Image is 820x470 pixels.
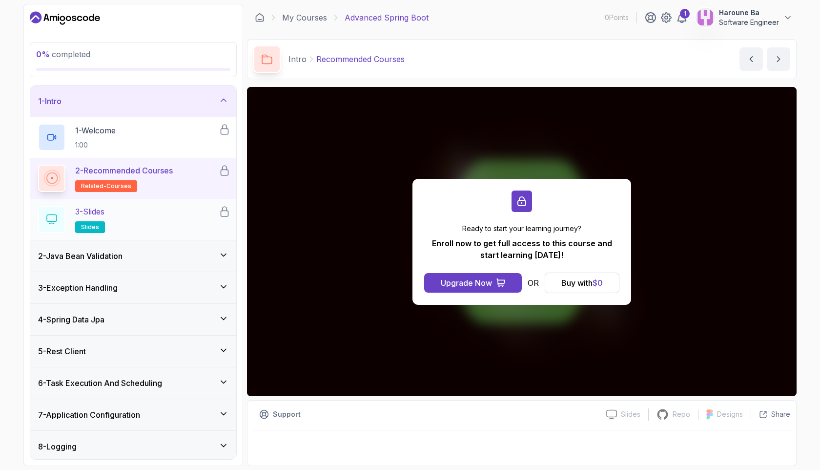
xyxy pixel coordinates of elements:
button: 5-Rest Client [30,336,236,367]
div: Buy with [561,277,603,289]
img: user profile image [696,8,715,27]
a: Dashboard [30,10,100,26]
h3: 2 - Java Bean Validation [38,250,123,262]
button: 1-Welcome1:00 [38,124,228,151]
p: Share [771,409,790,419]
p: Slides [621,409,640,419]
span: 0 % [36,49,50,59]
p: 2 - Recommended Courses [75,165,173,176]
button: 8-Logging [30,431,236,462]
h3: 5 - Rest Client [38,345,86,357]
p: Haroune Ba [719,8,779,18]
button: user profile imageHaroune BaSoftware Engineer [696,8,793,27]
button: 3-Exception Handling [30,272,236,303]
div: Upgrade Now [441,277,492,289]
p: Software Engineer [719,18,779,27]
p: Ready to start your learning journey? [424,224,619,234]
h3: 1 - Intro [38,95,61,107]
a: My Courses [282,12,327,23]
button: Support button [253,406,307,422]
span: related-courses [81,182,131,190]
h3: 7 - Application Configuration [38,409,140,421]
p: Recommended Courses [316,53,405,65]
p: 1:00 [75,140,116,150]
p: Support [273,409,301,419]
h3: 6 - Task Execution And Scheduling [38,377,162,389]
p: Designs [717,409,743,419]
button: Share [751,409,790,419]
a: Dashboard [255,13,265,22]
p: Intro [288,53,307,65]
button: next content [767,47,790,71]
a: 1 [676,12,688,23]
p: OR [528,277,539,289]
button: 2-Recommended Coursesrelated-courses [38,165,228,192]
button: 1-Intro [30,85,236,117]
button: 3-Slidesslides [38,206,228,233]
button: Buy with$0 [545,273,619,293]
h3: 4 - Spring Data Jpa [38,314,104,325]
button: 4-Spring Data Jpa [30,304,236,335]
span: completed [36,49,90,59]
p: 3 - Slides [75,206,104,217]
button: Upgrade Now [424,273,522,293]
span: slides [81,223,99,231]
button: 2-Java Bean Validation [30,240,236,272]
button: 7-Application Configuration [30,399,236,430]
p: Advanced Spring Boot [345,12,429,23]
p: 1 - Welcome [75,125,116,136]
p: 0 Points [605,13,629,22]
button: 6-Task Execution And Scheduling [30,367,236,399]
h3: 8 - Logging [38,441,77,452]
span: $ 0 [593,278,603,288]
p: Enroll now to get full access to this course and start learning [DATE]! [424,237,619,261]
h3: 3 - Exception Handling [38,282,118,294]
p: Repo [673,409,690,419]
div: 1 [680,9,690,19]
button: previous content [739,47,763,71]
